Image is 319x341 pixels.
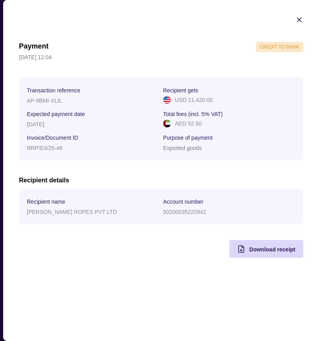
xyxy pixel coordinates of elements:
[163,96,171,104] img: us
[260,44,299,50] span: CREDIT TO BANK
[163,120,171,127] img: ae
[27,135,78,141] p: Invoice/Document ID
[19,42,49,52] h1: Payment
[163,135,212,141] p: Purpose of payment
[175,96,213,104] p: USD 11,420.00
[27,87,81,94] p: Transaction reference
[27,111,85,117] p: Expected payment date
[175,119,202,128] p: AED 52.50
[19,176,303,185] h2: Recipient details
[163,145,202,151] p: Exported goods
[163,199,203,205] p: Account number
[27,209,117,215] p: [PERSON_NAME] ROPES PVT LTD
[27,97,62,104] p: AP-9BMI-XLIL
[27,199,65,205] p: Recipient name
[163,87,198,94] p: Recipient gets
[249,246,295,253] span: Download receipt
[229,240,303,258] button: Download receipt
[27,145,62,151] p: RRP/E4/25-46
[19,53,303,62] p: [DATE] 12:04
[27,121,44,127] p: [DATE]
[163,209,206,215] p: 50200035220942
[163,111,223,117] p: Total fees (incl. 5% VAT)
